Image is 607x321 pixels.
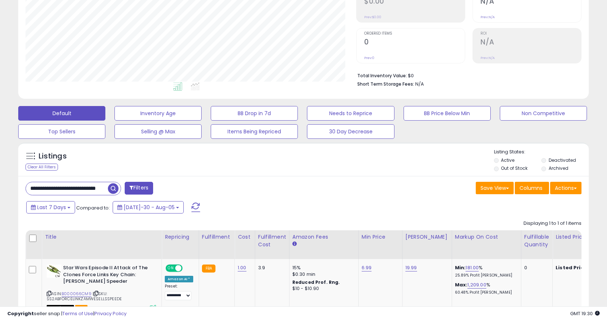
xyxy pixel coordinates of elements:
div: Fulfillment Cost [258,233,286,248]
span: Last 7 Days [37,204,66,211]
div: $0.30 min [292,271,353,278]
div: Title [45,233,159,241]
button: Needs to Reprice [307,106,394,121]
div: Fulfillable Quantity [524,233,549,248]
button: Default [18,106,105,121]
small: Prev: 0 [364,56,374,60]
div: 15% [292,265,353,271]
small: Prev: $0.00 [364,15,381,19]
b: Listed Price: [556,264,589,271]
a: 19.99 [405,264,417,271]
button: Inventory Age [114,106,202,121]
h2: 0 [364,38,465,48]
button: [DATE]-30 - Aug-05 [113,201,184,214]
small: Prev: N/A [480,56,495,60]
div: Min Price [362,233,399,241]
img: 41HAF450ARL._SL40_.jpg [47,265,61,278]
a: B000066CM9 [62,291,92,297]
span: ON [166,265,175,271]
div: Amazon AI * [165,276,193,282]
button: Items Being Repriced [211,124,298,139]
button: Non Competitive [500,106,587,121]
button: BB Drop in 7d [211,106,298,121]
small: Prev: N/A [480,15,495,19]
button: Columns [515,182,549,194]
label: Out of Stock [501,165,528,171]
div: % [455,265,515,278]
p: 25.89% Profit [PERSON_NAME] [455,273,515,278]
span: Ordered Items [364,32,465,36]
div: Displaying 1 to 1 of 1 items [524,220,581,227]
small: Amazon Fees. [292,241,297,247]
div: Preset: [165,284,193,300]
b: Short Term Storage Fees: [357,81,414,87]
b: Reduced Prof. Rng. [292,279,340,285]
div: 3.9 [258,265,284,271]
span: 2025-08-13 19:30 GMT [570,310,600,317]
p: 60.48% Profit [PERSON_NAME] [455,290,515,295]
span: | SKU: SS2ABFORCELINKZAMWESELLSSPEEDE [47,291,122,302]
b: Min: [455,264,466,271]
a: Privacy Policy [94,310,127,317]
div: Markup on Cost [455,233,518,241]
div: 0 [524,265,547,271]
span: Compared to: [76,204,110,211]
b: Max: [455,281,468,288]
div: Repricing [165,233,196,241]
button: Last 7 Days [26,201,75,214]
b: Star Wars Episode II Attack of The Clones Force Links Key Chain: [PERSON_NAME] Speeder [63,265,152,287]
span: [DATE]-30 - Aug-05 [124,204,175,211]
button: Top Sellers [18,124,105,139]
a: 1.00 [238,264,246,271]
div: Amazon Fees [292,233,355,241]
div: [PERSON_NAME] [405,233,449,241]
div: ASIN: [47,265,156,310]
span: Columns [520,184,542,192]
div: Clear All Filters [26,164,58,171]
small: FBA [202,265,215,273]
button: Save View [476,182,514,194]
span: ROI [480,32,581,36]
button: Selling @ Max [114,124,202,139]
h2: N/A [480,38,581,48]
a: Terms of Use [62,310,93,317]
div: Cost [238,233,252,241]
a: 1,209.00 [467,281,486,289]
div: $10 - $10.90 [292,286,353,292]
b: Total Inventory Value: [357,73,407,79]
li: $0 [357,71,576,79]
span: N/A [415,81,424,87]
button: 30 Day Decrease [307,124,394,139]
th: The percentage added to the cost of goods (COGS) that forms the calculator for Min & Max prices. [452,230,521,259]
strong: Copyright [7,310,34,317]
a: 181.00 [466,264,479,271]
div: seller snap | | [7,310,127,317]
label: Active [501,157,514,163]
label: Archived [549,165,568,171]
button: Actions [550,182,581,194]
span: OFF [182,265,193,271]
button: BB Price Below Min [404,106,491,121]
a: 6.99 [362,264,372,271]
button: Filters [125,182,153,195]
div: Fulfillment [202,233,231,241]
h5: Listings [39,151,67,161]
div: % [455,282,515,295]
p: Listing States: [494,149,589,156]
label: Deactivated [549,157,576,163]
